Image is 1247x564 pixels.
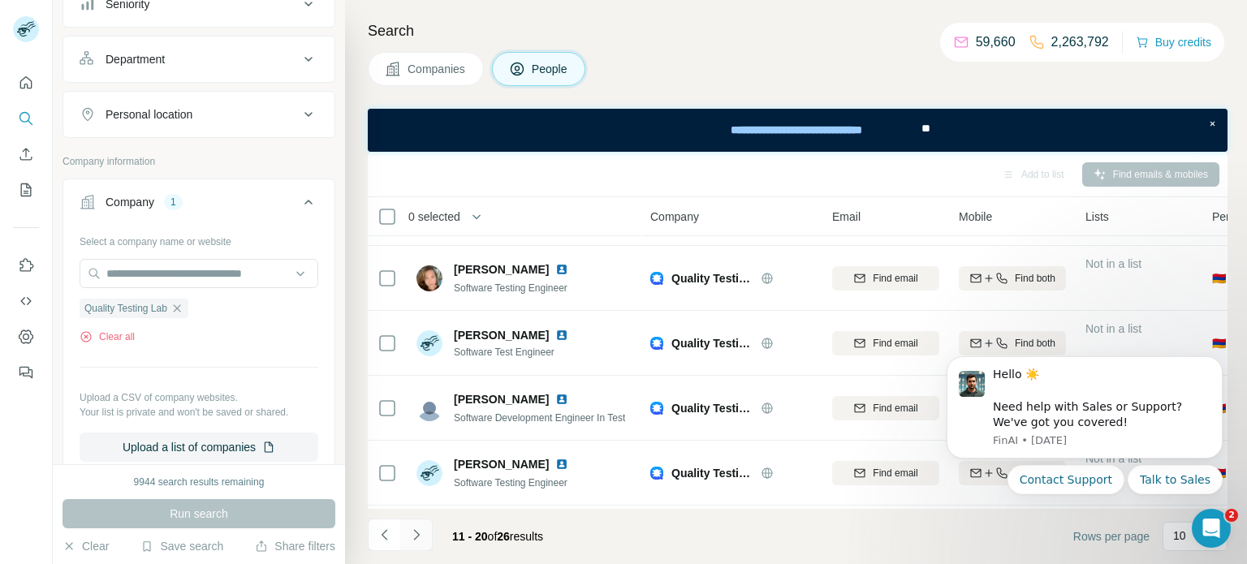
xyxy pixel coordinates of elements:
span: of [488,530,498,543]
img: Avatar [416,330,442,356]
span: 11 - 20 [452,530,488,543]
button: Enrich CSV [13,140,39,169]
p: Company information [63,154,335,169]
button: Department [63,40,334,79]
img: Logo of Quality Testing Lab [650,467,663,480]
button: Feedback [13,358,39,387]
button: Find email [832,396,939,420]
img: Logo of Quality Testing Lab [650,402,663,415]
span: 🇦🇲 [1212,270,1226,286]
span: Not in a list [1085,322,1141,335]
button: Search [13,104,39,133]
button: Upload a list of companies [80,433,318,462]
h4: Search [368,19,1228,42]
span: Find both [1015,271,1055,286]
span: Find email [873,401,917,415]
span: [PERSON_NAME] [454,456,549,472]
img: LinkedIn logo [555,458,568,471]
span: Software Testing Engineer [454,477,567,489]
iframe: Intercom notifications message [922,337,1247,556]
span: Company [650,209,699,225]
span: [PERSON_NAME] [454,261,549,278]
span: Find email [873,336,917,351]
span: Quality Testing Lab [671,270,753,286]
button: Find email [832,461,939,485]
img: Avatar [416,460,442,486]
button: Quick start [13,68,39,97]
span: Find email [873,466,917,480]
iframe: Intercom live chat [1192,509,1231,548]
span: [PERSON_NAME] [454,391,549,407]
span: Not in a list [1085,257,1141,270]
span: Email [832,209,861,225]
button: Find email [832,331,939,355]
span: 26 [497,530,510,543]
span: results [452,530,543,543]
span: Software Test Engineer [454,345,575,359]
span: People [532,61,569,77]
button: Find both [959,266,1066,291]
span: Quality Testing Lab [671,400,753,416]
img: LinkedIn logo [555,263,568,276]
div: 9944 search results remaining [134,475,265,489]
button: Find both [959,331,1066,355]
span: 0 selected [408,209,460,225]
button: Dashboard [13,322,39,351]
p: Your list is private and won't be saved or shared. [80,405,318,420]
span: 2 [1225,509,1238,522]
span: Quality Testing Lab [84,301,167,316]
button: Buy credits [1136,31,1211,54]
p: 59,660 [976,32,1016,52]
p: Upload a CSV of company websites. [80,390,318,405]
span: Mobile [959,209,992,225]
span: [PERSON_NAME] [454,327,549,343]
iframe: Banner [368,109,1228,152]
button: Share filters [255,538,335,554]
div: 1 [164,195,183,209]
img: Logo of Quality Testing Lab [650,337,663,350]
p: 2,263,792 [1051,32,1109,52]
div: Department [106,51,165,67]
button: Clear all [80,329,135,344]
img: LinkedIn logo [555,329,568,342]
button: Personal location [63,95,334,134]
span: Find email [873,271,917,286]
button: My lists [13,175,39,205]
span: Software Development Engineer In Test [454,412,625,424]
span: Quality Testing Lab [671,465,753,481]
div: Personal location [106,106,192,123]
div: Company [106,194,154,210]
span: 🇦🇲 [1212,335,1226,351]
button: Company1 [63,183,334,228]
button: Find email [832,266,939,291]
img: LinkedIn logo [555,393,568,406]
img: Avatar [416,265,442,291]
button: Navigate to next page [400,519,433,551]
span: Companies [408,61,467,77]
button: Navigate to previous page [368,519,400,551]
button: Use Surfe API [13,286,39,316]
img: Avatar [416,395,442,421]
span: Find both [1015,336,1055,351]
img: Logo of Quality Testing Lab [650,272,663,285]
button: Save search [140,538,223,554]
div: Select a company name or website [80,228,318,249]
span: Lists [1085,209,1109,225]
button: Clear [63,538,109,554]
span: Quality Testing Lab [671,335,753,351]
span: Software Testing Engineer [454,282,567,294]
button: Use Surfe on LinkedIn [13,251,39,280]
